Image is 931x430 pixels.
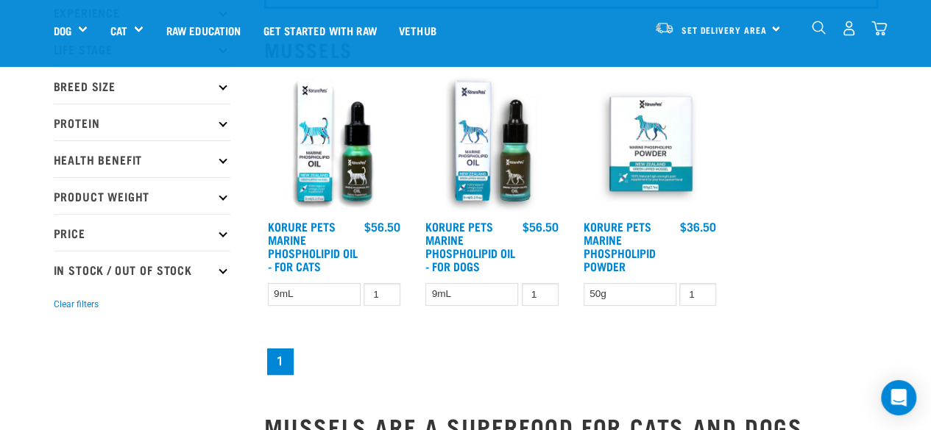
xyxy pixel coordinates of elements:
img: van-moving.png [654,21,674,35]
a: Vethub [388,1,447,60]
input: 1 [522,283,559,306]
img: user.png [841,21,857,36]
a: Page 1 [267,348,294,375]
div: Open Intercom Messenger [881,380,916,415]
p: Breed Size [54,67,230,104]
input: 1 [679,283,716,306]
a: Korure Pets Marine Phospholipid Oil - for Dogs [425,223,515,269]
div: $36.50 [680,220,716,233]
a: Get started with Raw [252,1,388,60]
span: Set Delivery Area [682,27,767,32]
a: Korure Pets Marine Phospholipid Powder [584,223,656,269]
p: Price [54,214,230,251]
img: Cat MP Oilsmaller 1024x1024 [264,73,405,213]
a: Raw Education [155,1,252,60]
button: Clear filters [54,298,99,311]
p: Health Benefit [54,140,230,177]
input: 1 [364,283,400,306]
img: POWDER01 65ae0065 919d 4332 9357 5d1113de9ef1 1024x1024 [580,73,721,213]
p: In Stock / Out Of Stock [54,251,230,287]
div: $56.50 [523,220,559,233]
div: $56.50 [364,220,400,233]
img: home-icon@2x.png [871,21,887,36]
img: home-icon-1@2x.png [812,21,826,35]
a: Dog [54,22,71,39]
a: Cat [110,22,127,39]
p: Protein [54,104,230,140]
a: Korure Pets Marine Phospholipid Oil - for Cats [268,223,358,269]
p: Product Weight [54,177,230,214]
img: OI Lfront 1024x1024 [422,73,562,213]
nav: pagination [264,345,878,378]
